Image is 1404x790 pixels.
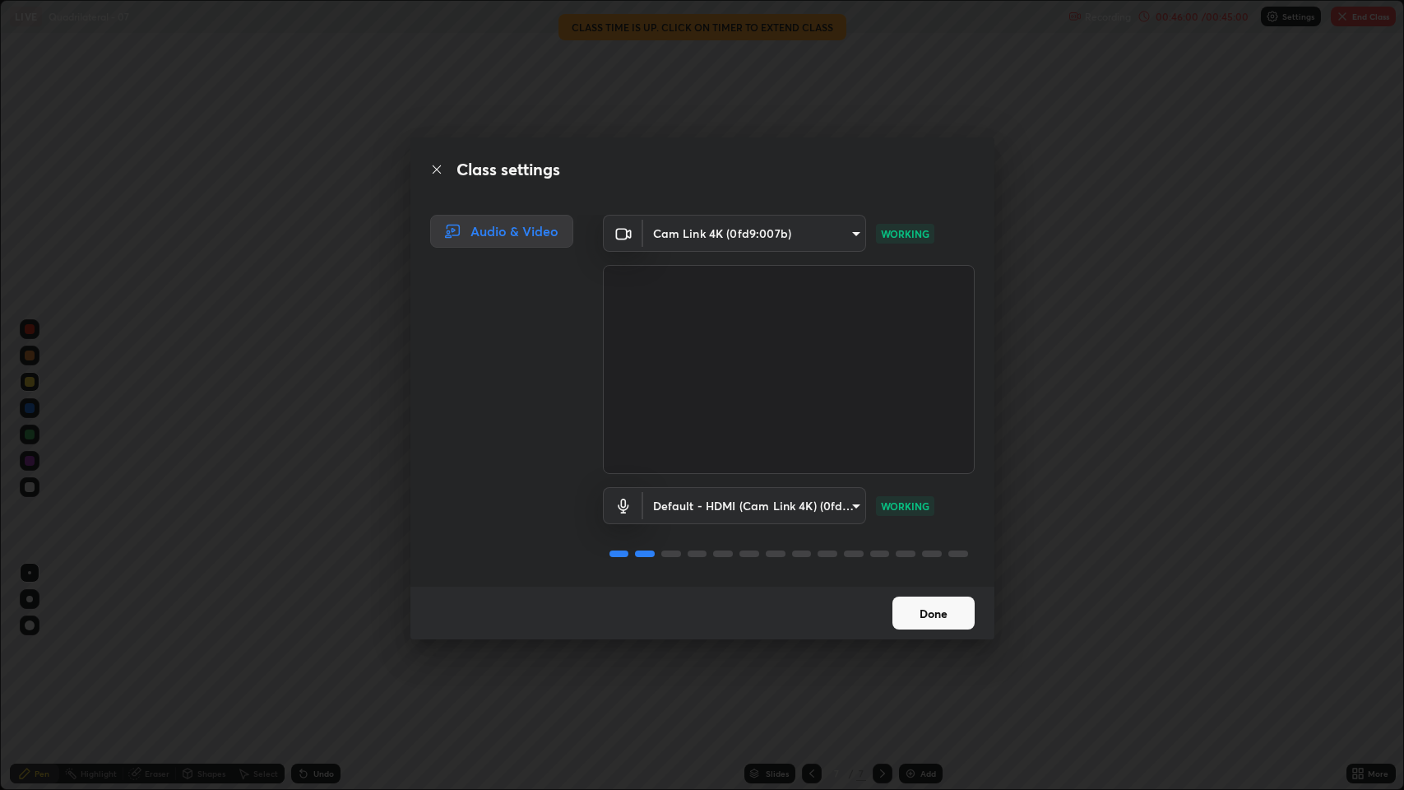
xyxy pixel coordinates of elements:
div: Cam Link 4K (0fd9:007b) [643,215,866,252]
div: Audio & Video [430,215,573,248]
h2: Class settings [456,157,560,182]
p: WORKING [881,226,929,241]
button: Done [892,597,975,630]
div: Cam Link 4K (0fd9:007b) [643,487,866,524]
p: WORKING [881,499,929,513]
